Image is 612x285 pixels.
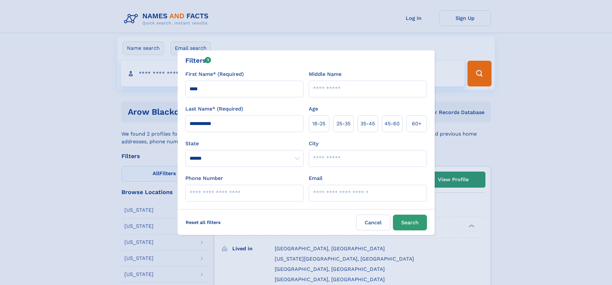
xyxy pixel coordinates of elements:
div: Filters [185,56,211,65]
label: Phone Number [185,174,223,182]
span: 25‑35 [336,120,350,128]
span: 45‑60 [385,120,400,128]
span: 60+ [412,120,421,128]
span: 18‑25 [312,120,325,128]
label: Cancel [356,215,390,230]
label: First Name* (Required) [185,70,244,78]
label: Age [309,105,318,113]
label: State [185,140,304,147]
label: Email [309,174,323,182]
label: Last Name* (Required) [185,105,243,113]
span: 35‑45 [360,120,375,128]
button: Search [393,215,427,230]
label: City [309,140,318,147]
label: Middle Name [309,70,341,78]
label: Reset all filters [182,215,225,230]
